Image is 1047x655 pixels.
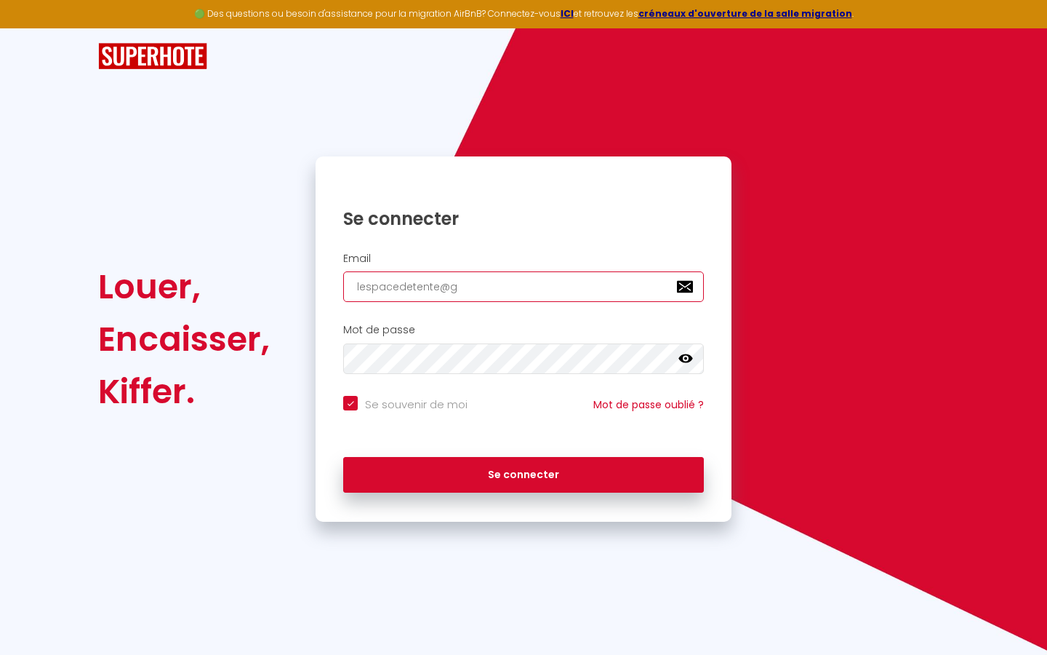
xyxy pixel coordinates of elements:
[593,397,704,412] a: Mot de passe oublié ?
[561,7,574,20] a: ICI
[98,261,270,313] div: Louer,
[343,271,704,302] input: Ton Email
[98,365,270,418] div: Kiffer.
[343,207,704,230] h1: Se connecter
[98,43,207,70] img: SuperHote logo
[12,6,55,49] button: Ouvrir le widget de chat LiveChat
[98,313,270,365] div: Encaisser,
[638,7,852,20] a: créneaux d'ouverture de la salle migration
[343,457,704,493] button: Se connecter
[343,324,704,336] h2: Mot de passe
[343,253,704,265] h2: Email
